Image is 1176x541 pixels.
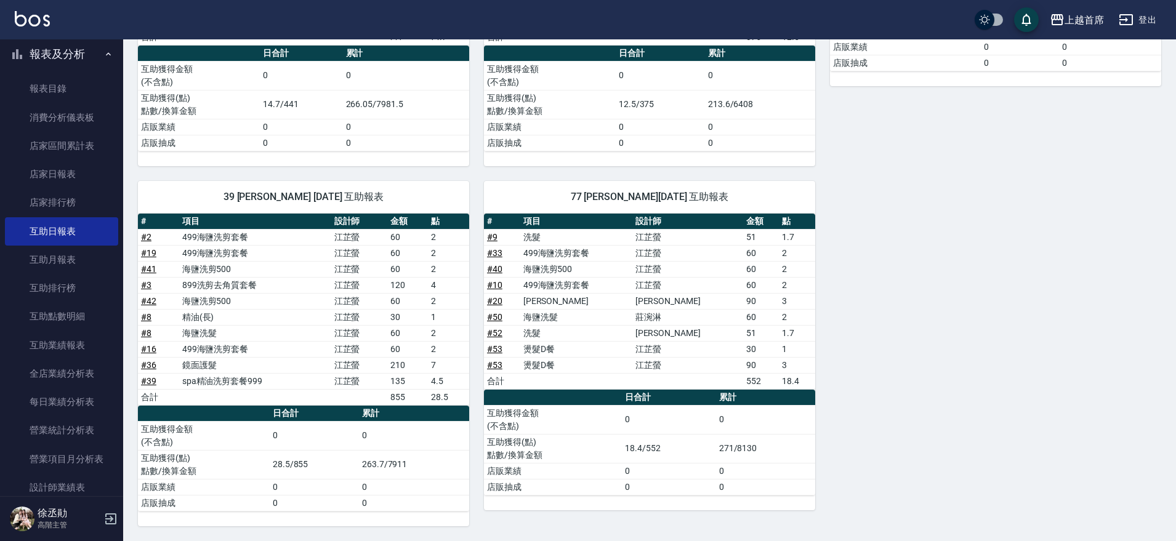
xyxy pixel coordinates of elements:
a: #20 [487,296,502,306]
td: 店販業績 [484,463,622,479]
td: 499海鹽洗剪套餐 [520,245,632,261]
td: 60 [387,341,429,357]
td: 互助獲得金額 (不含點) [484,405,622,434]
td: 210 [387,357,429,373]
td: 0 [705,119,815,135]
th: 項目 [179,214,331,230]
a: #40 [487,264,502,274]
td: 0 [716,463,815,479]
td: 2 [428,245,469,261]
button: 報表及分析 [5,38,118,70]
td: 4.5 [428,373,469,389]
td: 12.5/375 [616,90,705,119]
td: 江芷螢 [632,341,743,357]
td: 4 [428,277,469,293]
td: 1.7 [779,229,815,245]
td: 合計 [138,389,179,405]
a: #53 [487,344,502,354]
a: #9 [487,232,497,242]
td: 2 [428,229,469,245]
a: #41 [141,264,156,274]
button: save [1014,7,1039,32]
td: 0 [359,479,469,495]
th: # [138,214,179,230]
th: 日合計 [270,406,359,422]
a: #3 [141,280,151,290]
td: 0 [705,61,815,90]
td: 0 [270,479,359,495]
td: [PERSON_NAME] [632,325,743,341]
td: 2 [779,309,815,325]
td: 江芷螢 [331,373,387,389]
span: 39 [PERSON_NAME] [DATE] 互助報表 [153,191,454,203]
th: 累計 [705,46,815,62]
th: 金額 [743,214,779,230]
a: 互助月報表 [5,246,118,274]
a: 互助排行榜 [5,274,118,302]
table: a dense table [484,46,815,151]
td: 2 [779,245,815,261]
td: 14.7/441 [260,90,342,119]
td: 江芷螢 [632,357,743,373]
th: 金額 [387,214,429,230]
td: 0 [260,61,342,90]
td: 0 [1059,39,1161,55]
a: 店家排行榜 [5,188,118,217]
td: 0 [705,135,815,151]
a: #2 [141,232,151,242]
td: 30 [387,309,429,325]
td: 店販抽成 [830,55,981,71]
a: 店家日報表 [5,160,118,188]
td: 499海鹽洗剪套餐 [179,245,331,261]
td: 2 [428,293,469,309]
th: 日合計 [622,390,715,406]
td: 213.6/6408 [705,90,815,119]
td: 899洗剪去角質套餐 [179,277,331,293]
td: 60 [387,229,429,245]
a: 互助點數明細 [5,302,118,331]
a: #16 [141,344,156,354]
a: 每日業績分析表 [5,388,118,416]
table: a dense table [484,214,815,390]
td: 0 [270,495,359,511]
td: 互助獲得(點) 點數/換算金額 [138,90,260,119]
th: 點 [779,214,815,230]
td: 263.7/7911 [359,450,469,479]
td: 0 [616,119,705,135]
td: 互助獲得(點) 點數/換算金額 [484,434,622,463]
td: 燙髮D餐 [520,341,632,357]
td: 互助獲得金額 (不含點) [138,421,270,450]
a: 互助日報表 [5,217,118,246]
td: 江芷螢 [632,245,743,261]
td: spa精油洗剪套餐999 [179,373,331,389]
img: Logo [15,11,50,26]
td: 0 [622,463,715,479]
td: 28.5/855 [270,450,359,479]
td: 江芷螢 [331,309,387,325]
td: 海鹽洗剪500 [179,293,331,309]
td: 60 [387,245,429,261]
td: 3 [779,357,815,373]
td: 0 [1059,55,1161,71]
div: 上越首席 [1065,12,1104,28]
td: 3 [779,293,815,309]
td: 0 [716,479,815,495]
td: 海鹽洗剪500 [520,261,632,277]
th: 項目 [520,214,632,230]
td: 0 [622,479,715,495]
td: 江芷螢 [331,357,387,373]
a: #19 [141,248,156,258]
a: #42 [141,296,156,306]
td: 51 [743,229,779,245]
td: 60 [387,325,429,341]
a: #50 [487,312,502,322]
th: 累計 [359,406,469,422]
td: 2 [779,277,815,293]
td: 江芷螢 [632,261,743,277]
td: 精油(長) [179,309,331,325]
a: 營業項目月分析表 [5,445,118,473]
td: 0 [616,135,705,151]
td: 2 [428,325,469,341]
td: 552 [743,373,779,389]
h5: 徐丞勛 [38,507,100,519]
